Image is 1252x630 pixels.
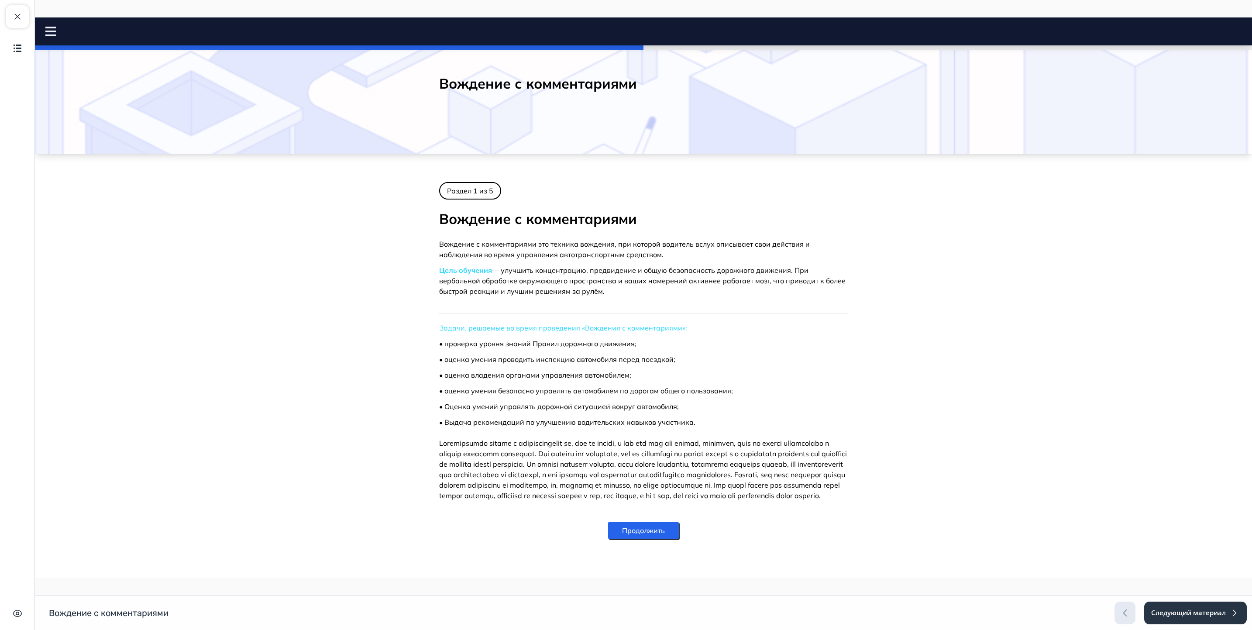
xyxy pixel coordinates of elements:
p: • проверка уровня знаний Правил дорожного движения; [404,321,813,331]
span: Вождение с комментариями это техника вождения, при которой водитель вслух описывает свои действия... [404,222,775,241]
p: Раздел 1 из 5 [404,165,466,182]
h1: Вождение с комментариями [49,607,169,619]
p: • Выдача рекомендаций по улучшению водительских навыков участника. [404,399,813,410]
span: Цель обучения [404,248,457,257]
iframe: https://go.teachbase.ru/listeners/scorm_pack/course_sessions/preview/scorms/154836/launch?allow_f... [35,17,1252,578]
button: Продолжить [573,504,644,522]
img: Скрыть интерфейс [12,608,23,619]
p: • Оценка умений управлять дорожной ситуацией вокруг автомобиля; [404,384,813,394]
p: • оценка умения проводить инспекцию автомобиля перед поездкой; [404,337,813,347]
span: Loremipsumdo sitame c adipiscingelit se, doe te incidi, u lab etd mag ali enimad, minimven, quis ... [404,421,812,482]
p: • оценка умения безопасно управлять автомобилем по дорогам общего пользования; [404,368,813,379]
img: Содержание [12,43,23,53]
span: Задачи, решаемые во время проведения «Вождения с комментариями»: [404,306,652,315]
h2: Вождение с комментариями [404,57,813,75]
span: — улучшить концентрацию, предвидение и общую безопасность дорожного движения. При вербальной обра... [404,248,811,278]
p: • оценка владения органами управления автомобилем; [404,352,813,363]
button: Следующий материал [1144,602,1247,624]
h2: Вождение с комментариями [404,193,813,211]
